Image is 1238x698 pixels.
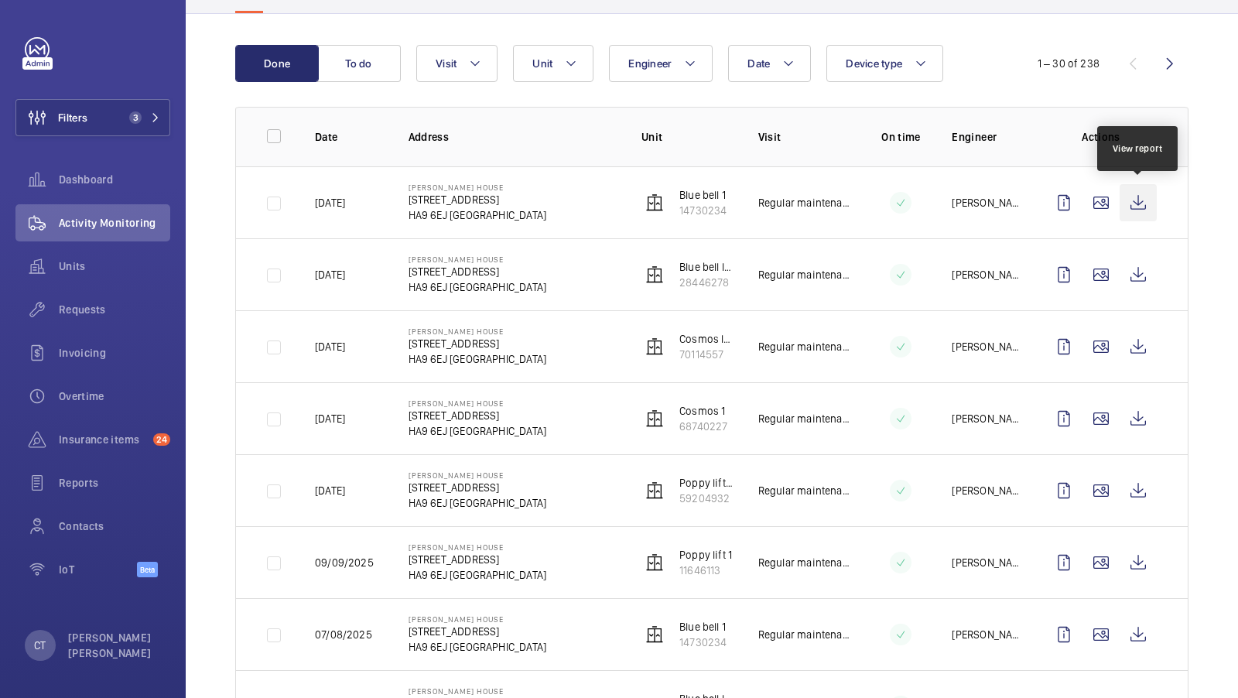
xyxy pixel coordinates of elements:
p: 14730234 [679,203,727,218]
p: Engineer [952,129,1021,145]
p: 59204932 [679,491,734,506]
img: elevator.svg [645,409,664,428]
p: [DATE] [315,411,345,426]
p: [STREET_ADDRESS] [409,264,547,279]
p: [PERSON_NAME] House [409,614,547,624]
p: [PERSON_NAME] House [409,542,547,552]
span: Requests [59,302,170,317]
button: Done [235,45,319,82]
p: [DATE] [315,267,345,282]
p: Actions [1045,129,1157,145]
p: HA9 6EJ [GEOGRAPHIC_DATA] [409,567,547,583]
p: Cosmos 1 [679,403,727,419]
span: Beta [137,562,158,577]
p: [PERSON_NAME] House [409,183,547,192]
button: Date [728,45,811,82]
div: 1 – 30 of 238 [1038,56,1099,71]
span: Engineer [628,57,672,70]
p: [PERSON_NAME] [952,555,1021,570]
p: [DATE] [315,339,345,354]
p: Cosmos lift 2 [679,331,734,347]
span: Units [59,258,170,274]
span: Date [747,57,770,70]
p: Regular maintenance [758,339,850,354]
span: Device type [846,57,902,70]
p: HA9 6EJ [GEOGRAPHIC_DATA] [409,279,547,295]
p: [STREET_ADDRESS] [409,336,547,351]
p: Regular maintenance [758,267,850,282]
img: elevator.svg [645,625,664,644]
img: elevator.svg [645,193,664,212]
span: Activity Monitoring [59,215,170,231]
p: HA9 6EJ [GEOGRAPHIC_DATA] [409,423,547,439]
p: Blue bell 1 [679,619,727,635]
p: Blue bell lift 2 (FIREMANS LIFT) [679,259,734,275]
p: [STREET_ADDRESS] [409,480,547,495]
p: CT [34,638,46,653]
span: Visit [436,57,457,70]
button: Visit [416,45,498,82]
p: Poppy lift 1 [679,547,732,563]
p: Regular maintenance [758,411,850,426]
p: 14730234 [679,635,727,650]
p: Poppy lift 2 [679,475,734,491]
p: [PERSON_NAME] House [409,686,547,696]
span: Overtime [59,388,170,404]
span: Insurance items [59,432,147,447]
p: 11646113 [679,563,732,578]
img: elevator.svg [645,337,664,356]
span: Reports [59,475,170,491]
p: [PERSON_NAME] [952,267,1021,282]
p: 70114557 [679,347,734,362]
p: Regular maintenance [758,627,850,642]
p: [PERSON_NAME] [952,411,1021,426]
p: [PERSON_NAME] House [409,255,547,264]
p: On time [874,129,927,145]
p: [PERSON_NAME] [952,627,1021,642]
p: Blue bell 1 [679,187,727,203]
p: 07/08/2025 [315,627,372,642]
span: Filters [58,110,87,125]
p: [PERSON_NAME] House [409,470,547,480]
p: HA9 6EJ [GEOGRAPHIC_DATA] [409,639,547,655]
img: elevator.svg [645,553,664,572]
p: 28446278 [679,275,734,290]
p: Regular maintenance [758,483,850,498]
p: [PERSON_NAME] [PERSON_NAME] [68,630,161,661]
p: 68740227 [679,419,727,434]
p: [DATE] [315,195,345,210]
span: Invoicing [59,345,170,361]
button: Unit [513,45,593,82]
button: Engineer [609,45,713,82]
span: IoT [59,562,137,577]
p: 09/09/2025 [315,555,374,570]
p: [STREET_ADDRESS] [409,192,547,207]
p: HA9 6EJ [GEOGRAPHIC_DATA] [409,495,547,511]
p: HA9 6EJ [GEOGRAPHIC_DATA] [409,351,547,367]
p: [PERSON_NAME] [952,339,1021,354]
p: [PERSON_NAME] House [409,327,547,336]
p: Date [315,129,384,145]
span: Dashboard [59,172,170,187]
p: Address [409,129,617,145]
img: elevator.svg [645,481,664,500]
img: elevator.svg [645,265,664,284]
p: Regular maintenance [758,555,850,570]
p: [STREET_ADDRESS] [409,552,547,567]
p: HA9 6EJ [GEOGRAPHIC_DATA] [409,207,547,223]
span: Unit [532,57,552,70]
span: 3 [129,111,142,124]
button: To do [317,45,401,82]
p: [DATE] [315,483,345,498]
p: Regular maintenance [758,195,850,210]
p: [STREET_ADDRESS] [409,624,547,639]
p: [PERSON_NAME] [952,483,1021,498]
p: Unit [641,129,734,145]
span: Contacts [59,518,170,534]
p: [STREET_ADDRESS] [409,408,547,423]
p: [PERSON_NAME] [952,195,1021,210]
p: Visit [758,129,850,145]
div: View report [1113,142,1163,156]
span: 24 [153,433,170,446]
button: Device type [826,45,943,82]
